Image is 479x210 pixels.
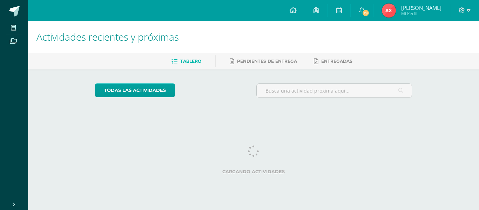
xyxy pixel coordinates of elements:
[180,59,201,64] span: Tablero
[171,56,201,67] a: Tablero
[321,59,352,64] span: Entregadas
[362,9,370,17] span: 19
[314,56,352,67] a: Entregadas
[95,169,412,174] label: Cargando actividades
[95,83,175,97] a: todas las Actividades
[382,4,396,18] img: c2ef51f4a47a69a9cd63e7aa92fa093c.png
[401,11,441,16] span: Mi Perfil
[36,30,179,43] span: Actividades recientes y próximas
[230,56,297,67] a: Pendientes de entrega
[237,59,297,64] span: Pendientes de entrega
[257,84,412,97] input: Busca una actividad próxima aquí...
[401,4,441,11] span: [PERSON_NAME]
